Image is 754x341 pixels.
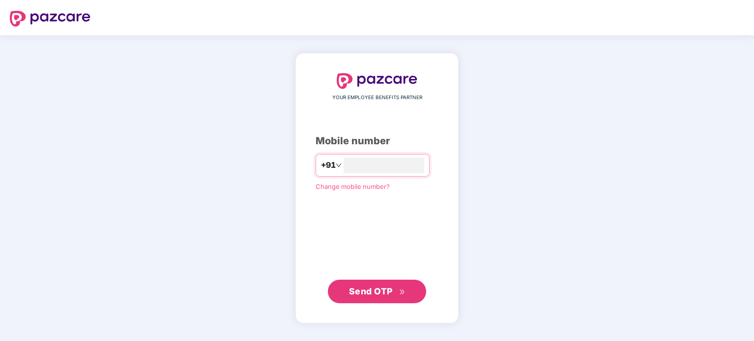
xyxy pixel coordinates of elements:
[321,159,336,171] span: +91
[337,73,417,89] img: logo
[328,280,426,303] button: Send OTPdouble-right
[316,183,390,190] a: Change mobile number?
[349,286,393,296] span: Send OTP
[332,94,422,102] span: YOUR EMPLOYEE BENEFITS PARTNER
[399,289,406,295] span: double-right
[336,162,342,168] span: down
[316,133,438,149] div: Mobile number
[10,11,90,26] img: logo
